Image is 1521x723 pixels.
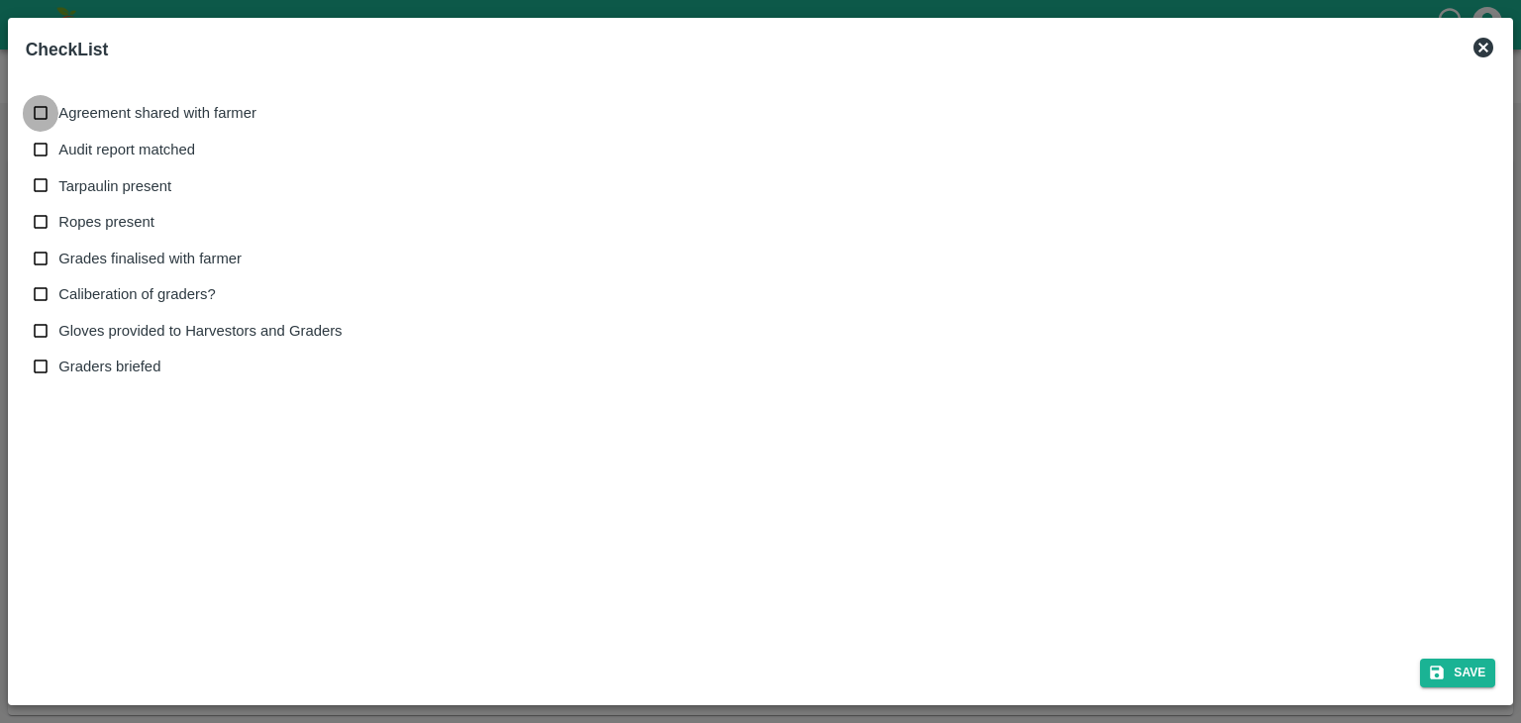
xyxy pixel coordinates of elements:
[58,320,342,342] span: Gloves provided to Harvestors and Graders
[58,139,195,160] span: Audit report matched
[58,283,215,305] span: Caliberation of graders?
[58,175,171,197] span: Tarpaulin present
[1420,659,1495,687] button: Save
[58,248,242,269] span: Grades finalised with farmer
[26,40,109,59] b: CheckList
[58,211,154,233] span: Ropes present
[58,356,160,377] span: Graders briefed
[58,102,256,124] span: Agreement shared with farmer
